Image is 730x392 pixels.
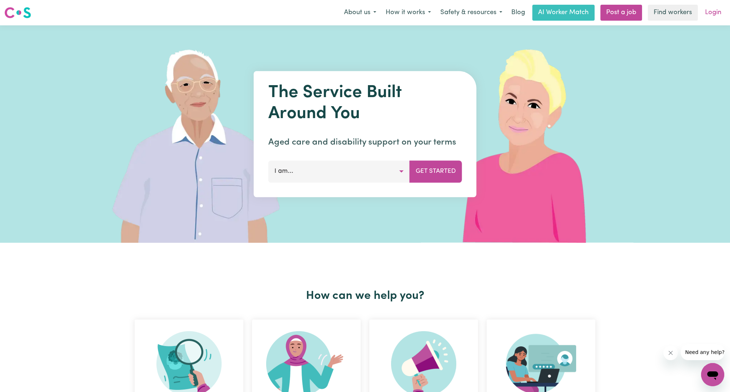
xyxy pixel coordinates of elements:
[701,363,724,386] iframe: Button to launch messaging window
[436,5,507,20] button: Safety & resources
[4,6,31,19] img: Careseekers logo
[681,344,724,360] iframe: Message from company
[268,136,462,149] p: Aged care and disability support on your terms
[4,5,44,11] span: Need any help?
[268,160,410,182] button: I am...
[600,5,642,21] a: Post a job
[410,160,462,182] button: Get Started
[663,346,678,360] iframe: Close message
[648,5,698,21] a: Find workers
[339,5,381,20] button: About us
[532,5,595,21] a: AI Worker Match
[381,5,436,20] button: How it works
[130,289,600,303] h2: How can we help you?
[268,83,462,124] h1: The Service Built Around You
[701,5,726,21] a: Login
[4,4,31,21] a: Careseekers logo
[507,5,529,21] a: Blog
